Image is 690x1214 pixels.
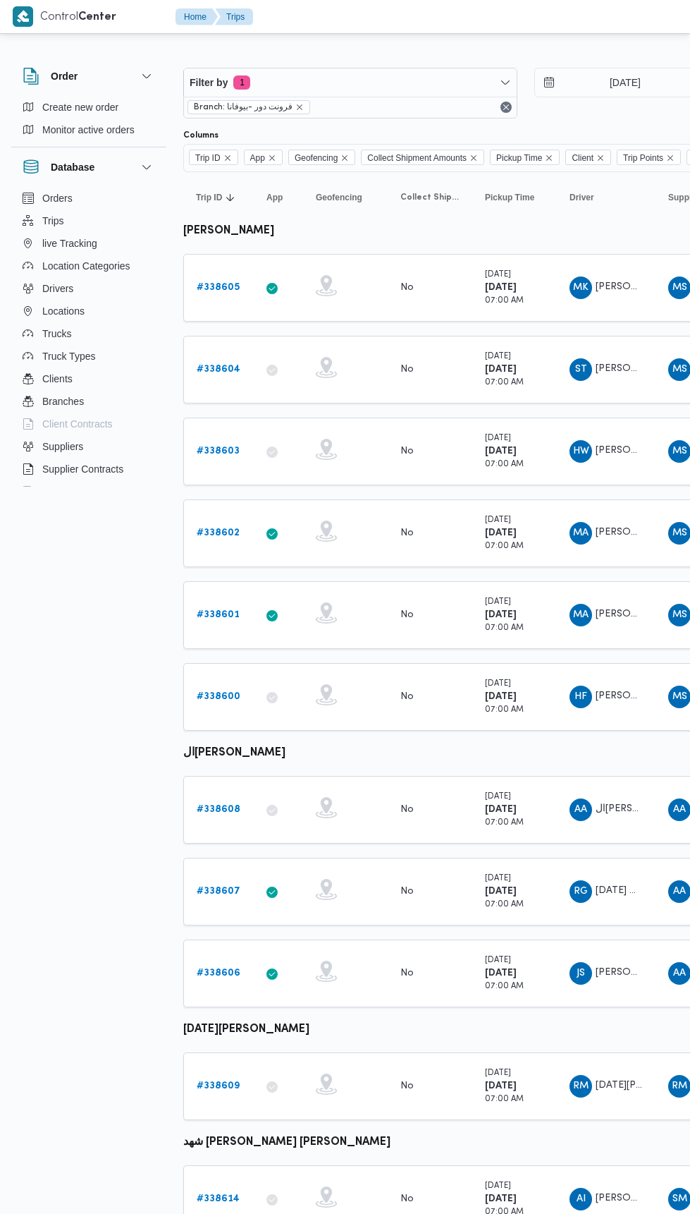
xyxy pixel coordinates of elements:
button: Trips [17,210,161,232]
div: Mahmood Kamal Abadalghni Mahmood Ibrahem [569,277,592,299]
span: Trip ID; Sorted in descending order [196,192,222,203]
div: Order [11,96,166,147]
button: Order [23,68,155,85]
span: MS [672,358,687,381]
span: RM [672,1075,687,1098]
button: Truck Types [17,345,161,368]
small: [DATE] [485,353,511,360]
span: MA [573,604,589,626]
button: Driver [564,186,648,209]
a: #338603 [197,443,240,460]
b: [DATE] [485,805,517,814]
div: Database [11,187,166,492]
button: Orders [17,187,161,210]
button: Remove Collect Shipment Amounts from selection in this group [469,154,478,162]
button: Remove Client from selection in this group [596,154,605,162]
button: Home [175,8,218,25]
b: [PERSON_NAME] [183,226,274,236]
div: No [400,967,414,980]
small: 07:00 AM [485,297,524,305]
small: 07:00 AM [485,624,524,632]
span: MS [672,686,687,708]
a: #338601 [197,607,240,624]
h3: Database [51,159,94,176]
button: Suppliers [17,435,161,458]
button: Remove Trip ID from selection in this group [223,154,232,162]
span: SM [672,1188,687,1210]
span: live Tracking [42,235,97,252]
b: [DATE][PERSON_NAME] [183,1024,309,1035]
button: Remove Pickup Time from selection in this group [545,154,553,162]
div: Hsham Wlaid Abadalfadhil Omaran [569,440,592,463]
span: ST [575,358,587,381]
b: [DATE] [485,692,517,701]
small: 07:00 AM [485,901,524,909]
a: #338606 [197,965,240,982]
button: Branches [17,390,161,413]
span: Create new order [42,99,118,116]
span: Filter by [190,74,228,91]
span: Orders [42,190,73,207]
span: App [244,150,283,165]
button: Database [23,159,155,176]
b: Center [78,12,116,23]
span: Geofencing [316,192,362,203]
div: Jmal Sabr Alsaid Muhammad Abadalrahamun [569,962,592,985]
button: Trucks [17,322,161,345]
span: Trip Points [623,150,663,166]
button: Remove [498,99,515,116]
button: Supplier Contracts [17,458,161,480]
button: Geofencing [310,186,381,209]
b: # 338602 [197,528,240,538]
span: AI [577,1188,586,1210]
b: # 338601 [197,610,240,619]
small: 07:00 AM [485,819,524,827]
b: # 338600 [197,692,240,701]
b: ال[PERSON_NAME] [183,748,285,758]
div: No [400,803,414,816]
span: Client [572,150,593,166]
small: 07:00 AM [485,706,524,714]
small: 07:00 AM [485,983,524,990]
span: MK [573,277,589,299]
span: Collect Shipment Amounts [400,192,460,203]
div: No [400,281,414,294]
a: #338605 [197,279,240,296]
b: [DATE] [485,610,517,619]
span: AA [673,962,686,985]
span: Locations [42,303,85,320]
span: Driver [569,192,594,203]
b: # 338606 [197,969,240,978]
span: AA [673,799,686,821]
span: MS [672,277,687,299]
button: Client Contracts [17,413,161,435]
span: Trip Points [617,150,681,165]
button: Trips [215,8,253,25]
span: JS [577,962,585,985]
small: [DATE] [485,516,511,524]
div: No [400,691,414,703]
div: No [400,609,414,621]
b: [DATE] [485,887,517,896]
span: MS [672,604,687,626]
a: #338604 [197,361,240,378]
div: No [400,885,414,898]
span: AA [574,799,587,821]
small: [DATE] [485,793,511,801]
b: [DATE] [485,969,517,978]
span: HW [573,440,589,463]
a: #338609 [197,1078,240,1095]
span: Pickup Time [485,192,534,203]
div: Rmdhan Muhammad Muhammad Abadalamunam [569,1075,592,1098]
b: # 338614 [197,1194,240,1203]
img: X8yXhbKr1z7QwAAAABJRU5ErkJggg== [13,6,33,27]
b: [DATE] [485,447,517,456]
span: Trucks [42,325,71,342]
span: App [250,150,265,166]
span: MA [573,522,589,545]
span: Monitor active orders [42,121,135,138]
b: [DATE] [485,528,517,538]
button: Remove Trip Points from selection in this group [666,154,674,162]
span: Collect Shipment Amounts [367,150,467,166]
a: #338614 [197,1191,240,1208]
